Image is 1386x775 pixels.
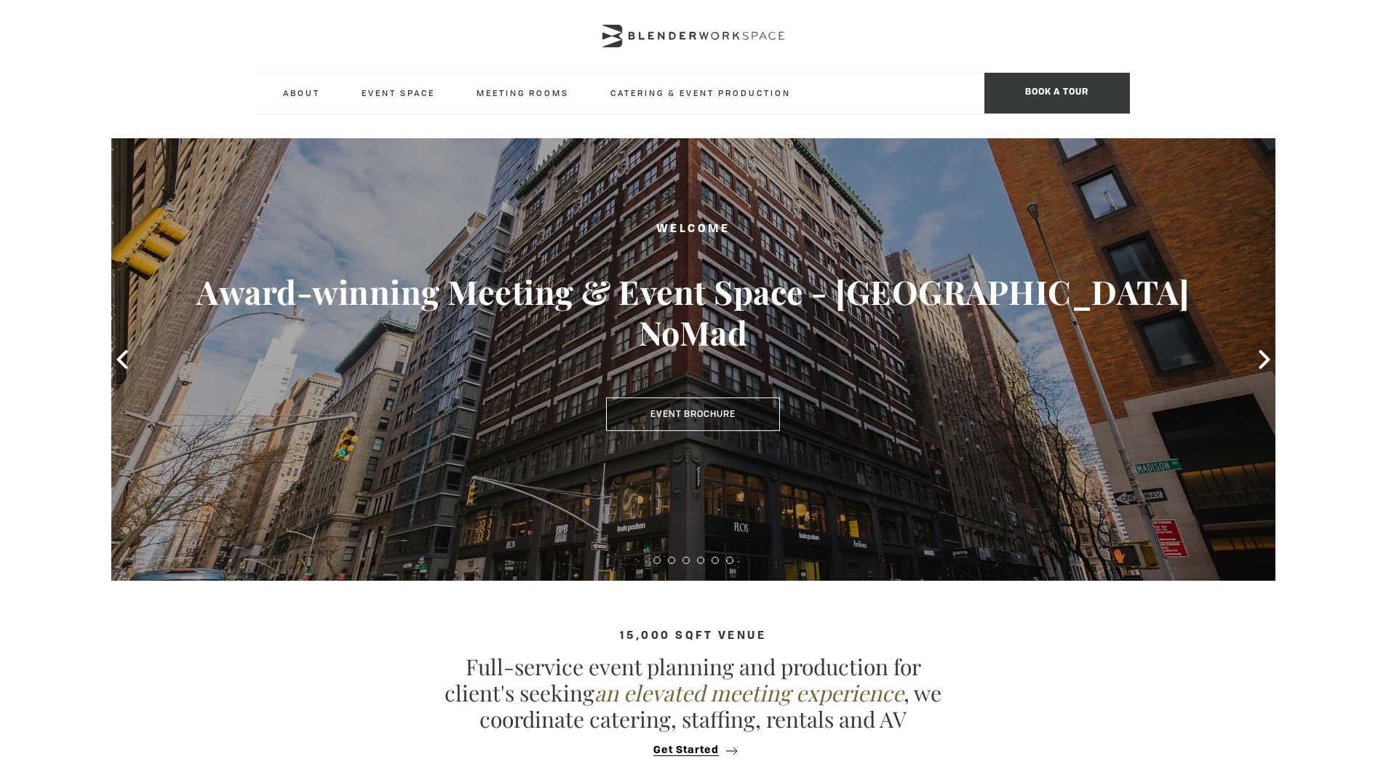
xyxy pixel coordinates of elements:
[257,630,1130,643] h4: 15,000 sqft venue
[439,653,948,732] p: Full-service event planning and production for client's seeking , we coordinate catering, staffin...
[649,744,737,757] button: Get Started
[653,745,719,756] span: Get Started
[984,73,1130,114] span: Book a tour
[170,271,1217,353] h3: Award-winning Meeting & Event Space - [GEOGRAPHIC_DATA] NoMad
[350,73,447,113] a: Event Space
[599,73,802,113] a: Catering & Event Production
[271,73,332,113] a: About
[465,73,581,113] a: Meeting Rooms
[606,397,780,431] a: Event Brochure
[594,678,904,707] em: an elevated meeting experience
[170,220,1217,239] h2: Welcome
